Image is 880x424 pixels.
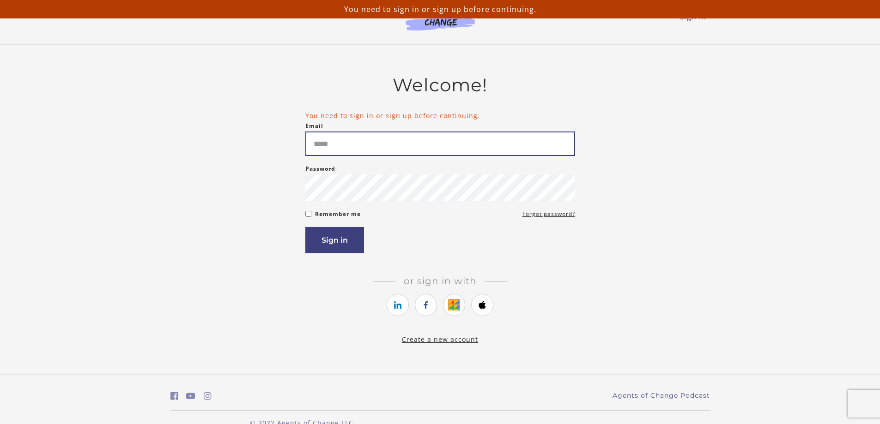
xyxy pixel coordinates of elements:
[305,163,335,174] label: Password
[305,111,575,120] li: You need to sign in or sign up before continuing.
[4,4,876,15] p: You need to sign in or sign up before continuing.
[170,392,178,400] i: https://www.facebook.com/groups/aswbtestprep (Open in a new window)
[305,120,323,131] label: Email
[402,335,478,344] a: Create a new account
[305,227,364,253] button: Sign in
[522,209,575,220] a: Forgot password?
[387,294,409,316] a: https://courses.thinkific.com/users/auth/linkedin?ss%5Breferral%5D=&ss%5Buser_return_to%5D=%2Fcou...
[204,392,212,400] i: https://www.instagram.com/agentsofchangeprep/ (Open in a new window)
[443,294,465,316] a: https://courses.thinkific.com/users/auth/google?ss%5Breferral%5D=&ss%5Buser_return_to%5D=%2Fcours...
[315,209,361,220] label: Remember me
[186,389,195,403] a: https://www.youtube.com/c/AgentsofChangeTestPrepbyMeaganMitchell (Open in a new window)
[415,294,437,316] a: https://courses.thinkific.com/users/auth/facebook?ss%5Breferral%5D=&ss%5Buser_return_to%5D=%2Fcou...
[305,74,575,96] h2: Welcome!
[471,294,493,316] a: https://courses.thinkific.com/users/auth/apple?ss%5Breferral%5D=&ss%5Buser_return_to%5D=%2Fcourse...
[396,275,484,287] span: Or sign in with
[170,389,178,403] a: https://www.facebook.com/groups/aswbtestprep (Open in a new window)
[186,392,195,400] i: https://www.youtube.com/c/AgentsofChangeTestPrepbyMeaganMitchell (Open in a new window)
[396,9,485,30] img: Agents of Change Logo
[204,389,212,403] a: https://www.instagram.com/agentsofchangeprep/ (Open in a new window)
[613,391,710,400] a: Agents of Change Podcast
